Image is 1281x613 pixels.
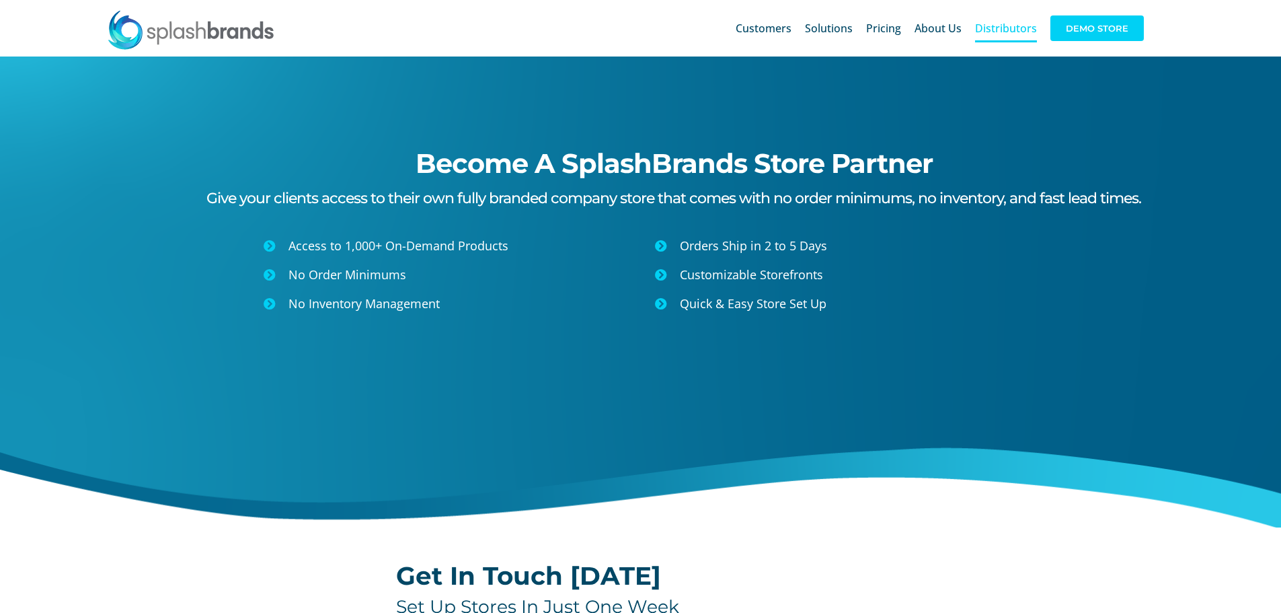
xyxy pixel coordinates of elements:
span: DEMO STORE [1050,15,1144,41]
img: SplashBrands.com Logo [107,9,275,50]
span: Distributors [975,23,1037,34]
span: Quick & Easy Store Set Up [680,295,826,312]
span: Pricing [866,23,901,34]
span: Give your clients access to their own fully branded company store that comes with no order minimu... [206,189,1141,207]
span: Solutions [805,23,853,34]
a: Pricing [866,7,901,50]
a: DEMO STORE [1050,7,1144,50]
a: Customers [736,7,791,50]
span: Orders Ship in 2 to 5 Days [680,238,827,254]
span: Customers [736,23,791,34]
a: Distributors [975,7,1037,50]
span: Customizable Storefronts [680,266,823,283]
span: Access to 1,000+ On-Demand Products [288,238,508,254]
span: Become A SplashBrands Store Partner [416,147,933,180]
span: No Inventory Management [288,295,440,312]
span: No Order Minimums [288,266,406,283]
h2: Get In Touch [DATE] [396,563,886,589]
nav: Main Menu [736,7,1144,50]
span: About Us [915,23,962,34]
